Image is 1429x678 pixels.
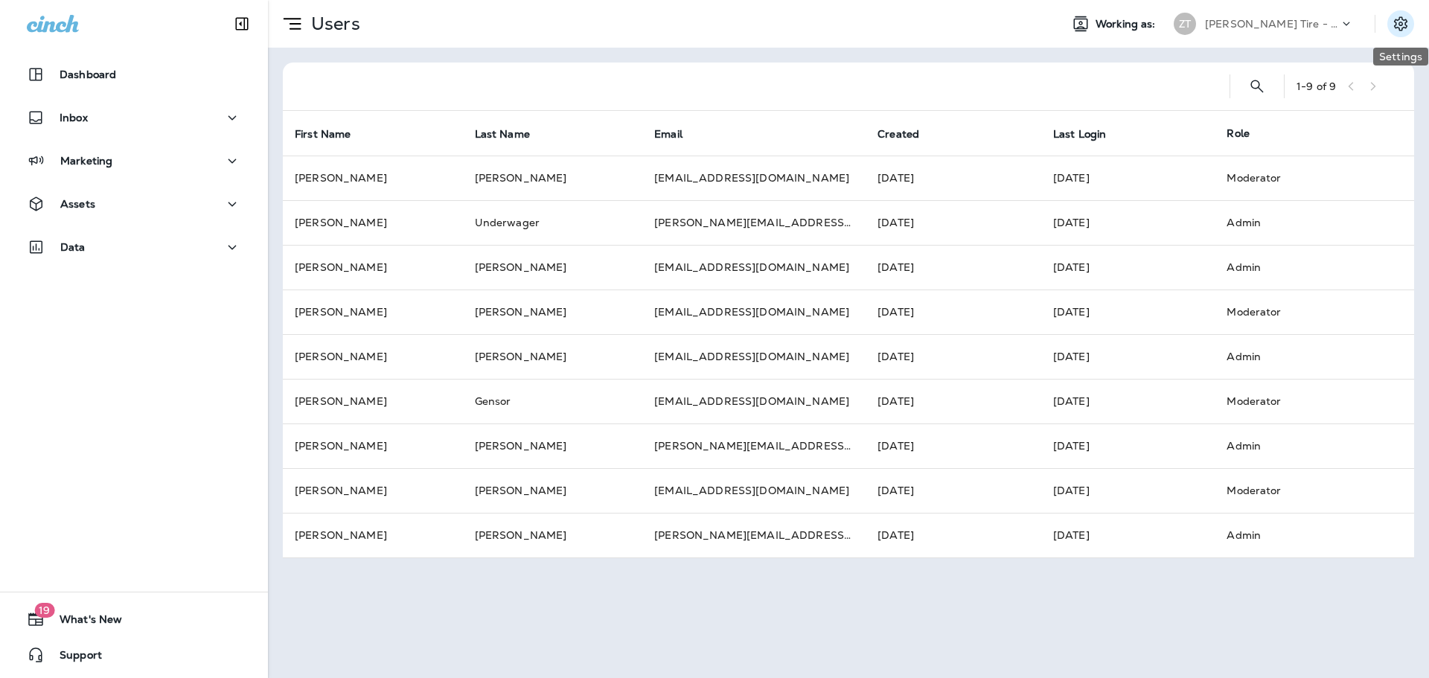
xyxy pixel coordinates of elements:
[283,334,463,379] td: [PERSON_NAME]
[1215,468,1390,513] td: Moderator
[463,513,643,557] td: [PERSON_NAME]
[60,112,88,124] p: Inbox
[877,127,939,141] span: Created
[866,334,1041,379] td: [DATE]
[15,103,253,132] button: Inbox
[1041,468,1215,513] td: [DATE]
[1041,200,1215,245] td: [DATE]
[642,468,866,513] td: [EMAIL_ADDRESS][DOMAIN_NAME]
[283,468,463,513] td: [PERSON_NAME]
[283,200,463,245] td: [PERSON_NAME]
[15,604,253,634] button: 19What's New
[1215,290,1390,334] td: Moderator
[463,334,643,379] td: [PERSON_NAME]
[654,128,682,141] span: Email
[1215,245,1390,290] td: Admin
[463,423,643,468] td: [PERSON_NAME]
[463,290,643,334] td: [PERSON_NAME]
[1174,13,1196,35] div: ZT
[1387,10,1414,37] button: Settings
[15,189,253,219] button: Assets
[463,468,643,513] td: [PERSON_NAME]
[866,513,1041,557] td: [DATE]
[60,198,95,210] p: Assets
[1215,334,1390,379] td: Admin
[15,60,253,89] button: Dashboard
[642,200,866,245] td: [PERSON_NAME][EMAIL_ADDRESS][DOMAIN_NAME]
[1215,200,1390,245] td: Admin
[866,156,1041,200] td: [DATE]
[866,200,1041,245] td: [DATE]
[295,127,370,141] span: First Name
[866,290,1041,334] td: [DATE]
[1215,513,1390,557] td: Admin
[60,155,112,167] p: Marketing
[877,128,919,141] span: Created
[45,613,122,631] span: What's New
[642,513,866,557] td: [PERSON_NAME][EMAIL_ADDRESS][DOMAIN_NAME]
[642,334,866,379] td: [EMAIL_ADDRESS][DOMAIN_NAME]
[283,245,463,290] td: [PERSON_NAME]
[1373,48,1428,65] div: Settings
[654,127,702,141] span: Email
[1041,156,1215,200] td: [DATE]
[475,127,549,141] span: Last Name
[1041,245,1215,290] td: [DATE]
[60,68,116,80] p: Dashboard
[221,9,263,39] button: Collapse Sidebar
[1041,334,1215,379] td: [DATE]
[1041,423,1215,468] td: [DATE]
[295,128,351,141] span: First Name
[15,232,253,262] button: Data
[642,423,866,468] td: [PERSON_NAME][EMAIL_ADDRESS][DOMAIN_NAME]
[283,290,463,334] td: [PERSON_NAME]
[463,156,643,200] td: [PERSON_NAME]
[642,379,866,423] td: [EMAIL_ADDRESS][DOMAIN_NAME]
[866,379,1041,423] td: [DATE]
[866,245,1041,290] td: [DATE]
[1041,290,1215,334] td: [DATE]
[1215,423,1390,468] td: Admin
[1227,127,1250,140] span: Role
[1041,379,1215,423] td: [DATE]
[283,513,463,557] td: [PERSON_NAME]
[642,245,866,290] td: [EMAIL_ADDRESS][DOMAIN_NAME]
[463,245,643,290] td: [PERSON_NAME]
[866,423,1041,468] td: [DATE]
[1297,80,1336,92] div: 1 - 9 of 9
[1053,127,1125,141] span: Last Login
[463,379,643,423] td: Gensor
[1215,379,1390,423] td: Moderator
[60,241,86,253] p: Data
[283,379,463,423] td: [PERSON_NAME]
[463,200,643,245] td: Underwager
[1041,513,1215,557] td: [DATE]
[283,156,463,200] td: [PERSON_NAME]
[642,290,866,334] td: [EMAIL_ADDRESS][DOMAIN_NAME]
[1215,156,1390,200] td: Moderator
[1242,71,1272,101] button: Search Users
[866,468,1041,513] td: [DATE]
[34,603,54,618] span: 19
[1096,18,1159,31] span: Working as:
[283,423,463,468] td: [PERSON_NAME]
[305,13,360,35] p: Users
[15,640,253,670] button: Support
[1053,128,1106,141] span: Last Login
[15,146,253,176] button: Marketing
[45,649,102,667] span: Support
[1205,18,1339,30] p: [PERSON_NAME] Tire - [PERSON_NAME]
[642,156,866,200] td: [EMAIL_ADDRESS][DOMAIN_NAME]
[475,128,530,141] span: Last Name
